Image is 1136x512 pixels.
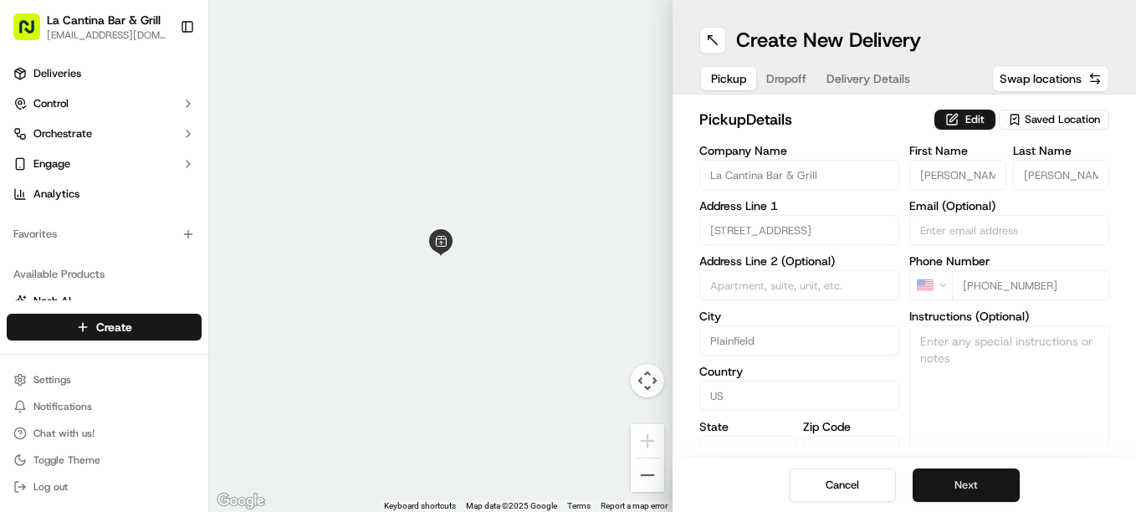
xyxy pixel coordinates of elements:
label: Last Name [1013,145,1110,156]
a: Powered byPylon [118,387,202,401]
div: Start new chat [75,160,274,177]
button: Cancel [789,468,896,502]
input: Enter state [699,436,796,466]
span: • [139,305,145,318]
label: Phone Number [909,255,1109,267]
span: Chat with us! [33,427,95,440]
span: Analytics [33,187,79,202]
div: We're available if you need us! [75,177,230,190]
label: Company Name [699,145,899,156]
div: Past conversations [17,218,112,231]
button: Chat with us! [7,422,202,445]
button: Control [7,90,202,117]
button: La Cantina Bar & Grill [47,12,161,28]
span: Map data ©2025 Google [466,501,557,510]
button: See all [259,214,304,234]
span: Notifications [33,400,92,413]
span: [DATE] [148,305,182,318]
h1: Create New Delivery [736,27,921,54]
a: 📗Knowledge Base [10,367,135,397]
label: Email (Optional) [909,200,1109,212]
img: 9188753566659_6852d8bf1fb38e338040_72.png [35,160,65,190]
button: La Cantina Bar & Grill[EMAIL_ADDRESS][DOMAIN_NAME] [7,7,173,47]
label: Instructions (Optional) [909,310,1109,322]
span: Orchestrate [33,126,92,141]
a: Analytics [7,181,202,207]
button: Toggle Theme [7,448,202,472]
p: Welcome 👋 [17,67,304,94]
a: Nash AI [13,294,195,309]
span: Toggle Theme [33,453,100,467]
button: Log out [7,475,202,499]
a: Deliveries [7,60,202,87]
button: Settings [7,368,202,392]
img: 1736555255976-a54dd68f-1ca7-489b-9aae-adbdc363a1c4 [33,260,47,274]
img: 1736555255976-a54dd68f-1ca7-489b-9aae-adbdc363a1c4 [33,305,47,319]
button: [EMAIL_ADDRESS][DOMAIN_NAME] [47,28,166,42]
input: Enter phone number [952,270,1109,300]
label: Zip Code [803,421,900,433]
div: Favorites [7,221,202,248]
input: Apartment, suite, unit, etc. [699,270,899,300]
button: Keyboard shortcuts [384,500,456,512]
span: Log out [33,480,68,494]
button: Map camera controls [631,364,664,397]
span: Swap locations [1000,70,1082,87]
button: Orchestrate [7,120,202,147]
button: Engage [7,151,202,177]
button: Next [913,468,1020,502]
img: Nash [17,17,50,50]
input: Enter zip code [803,436,900,466]
span: API Documentation [158,374,269,391]
span: Saved Location [1025,112,1100,127]
a: Terms (opens in new tab) [567,501,591,510]
img: Google [213,490,269,512]
img: Masood Aslam [17,289,43,315]
label: Country [699,366,899,377]
span: Create [96,319,132,335]
label: Address Line 2 (Optional) [699,255,899,267]
button: Edit [934,110,995,130]
button: Nash AI [7,288,202,315]
button: Create [7,314,202,340]
button: Notifications [7,395,202,418]
a: Report a map error [601,501,668,510]
input: Got a question? Start typing here... [43,108,301,125]
div: 💻 [141,376,155,389]
button: Swap locations [992,65,1109,92]
span: Pickup [711,70,746,87]
a: Open this area in Google Maps (opens a new window) [213,490,269,512]
label: State [699,421,796,433]
input: Enter country [699,381,899,411]
span: Dropoff [766,70,806,87]
img: 1736555255976-a54dd68f-1ca7-489b-9aae-adbdc363a1c4 [17,160,47,190]
span: Control [33,96,69,111]
span: [PERSON_NAME] [52,305,136,318]
span: Pylon [166,388,202,401]
button: Start new chat [284,165,304,185]
a: 💻API Documentation [135,367,275,397]
input: Enter last name [1013,160,1110,190]
input: Enter city [699,325,899,356]
button: Zoom in [631,424,664,458]
input: Enter email address [909,215,1109,245]
input: Enter company name [699,160,899,190]
span: Nash AI [33,294,71,309]
h2: pickup Details [699,108,924,131]
label: First Name [909,145,1006,156]
span: Deliveries [33,66,81,81]
span: Settings [33,373,71,387]
input: Enter first name [909,160,1006,190]
label: City [699,310,899,322]
span: [DATE] [135,259,169,273]
span: Knowledge Base [33,374,128,391]
button: Saved Location [999,108,1109,131]
span: Regen Pajulas [52,259,122,273]
img: Regen Pajulas [17,243,43,270]
div: 📗 [17,376,30,389]
label: Address Line 1 [699,200,899,212]
input: Enter address [699,215,899,245]
button: Zoom out [631,458,664,492]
